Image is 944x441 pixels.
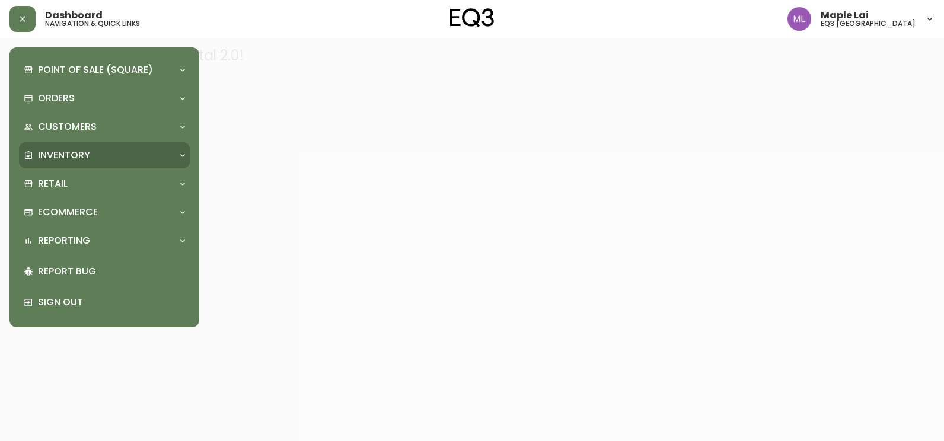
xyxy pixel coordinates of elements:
[19,287,190,318] div: Sign Out
[38,296,185,309] p: Sign Out
[19,114,190,140] div: Customers
[19,171,190,197] div: Retail
[19,256,190,287] div: Report Bug
[821,20,916,27] h5: eq3 [GEOGRAPHIC_DATA]
[38,177,68,190] p: Retail
[19,85,190,111] div: Orders
[38,92,75,105] p: Orders
[38,206,98,219] p: Ecommerce
[19,57,190,83] div: Point of Sale (Square)
[45,11,103,20] span: Dashboard
[38,63,153,76] p: Point of Sale (Square)
[19,199,190,225] div: Ecommerce
[45,20,140,27] h5: navigation & quick links
[787,7,811,31] img: 61e28cffcf8cc9f4e300d877dd684943
[38,120,97,133] p: Customers
[821,11,869,20] span: Maple Lai
[38,234,90,247] p: Reporting
[450,8,494,27] img: logo
[19,142,190,168] div: Inventory
[38,265,185,278] p: Report Bug
[19,228,190,254] div: Reporting
[38,149,90,162] p: Inventory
